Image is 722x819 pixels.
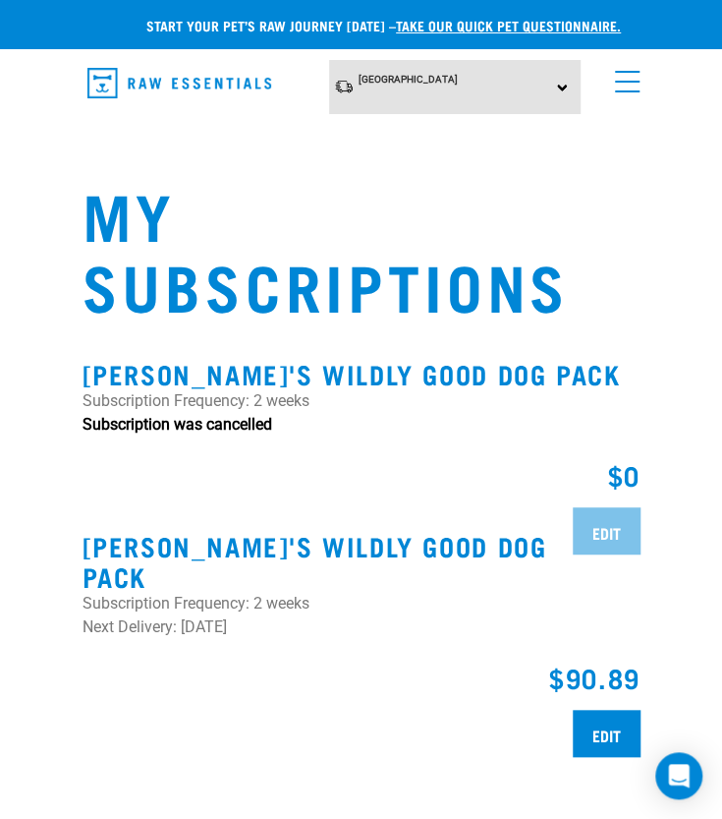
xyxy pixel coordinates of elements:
p: Subscription Frequency: 2 weeks [83,592,640,615]
span: [GEOGRAPHIC_DATA] [359,74,457,85]
img: van-moving.png [334,79,354,94]
h3: $0 [83,460,640,491]
a: menu [605,59,640,94]
h1: My Subscriptions [83,178,640,320]
img: Raw Essentials Logo [87,68,271,98]
div: Open Intercom Messenger [655,752,702,799]
a: take our quick pet questionnaire. [396,22,621,29]
h3: [PERSON_NAME]'s Wildly Good Dog Pack [83,531,640,591]
p: Next Delivery: [DATE] [83,615,640,639]
p: Subscription Frequency: 2 weeks [83,389,640,413]
input: Edit [573,710,640,757]
h3: $90.89 [83,663,640,693]
h3: [PERSON_NAME]'s Wildly Good Dog Pack [83,359,640,389]
p: Subscription was cancelled [83,413,640,437]
input: Edit [573,507,640,555]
